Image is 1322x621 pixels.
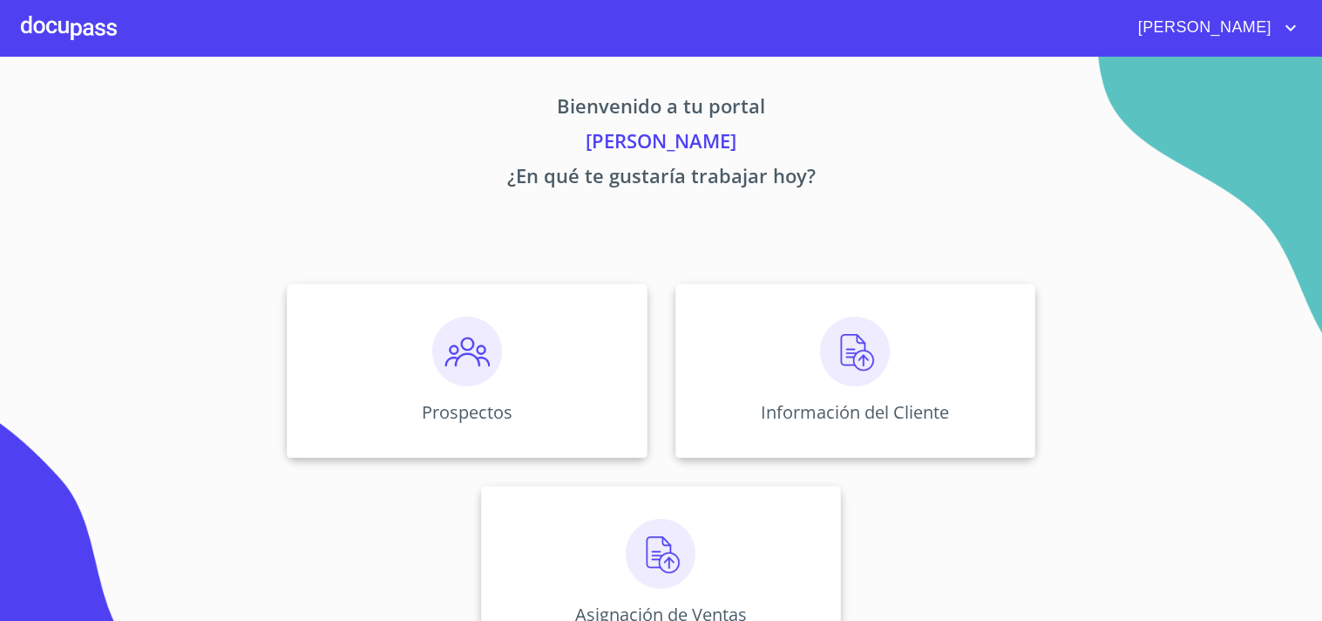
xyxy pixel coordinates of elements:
[432,317,502,386] img: prospectos.png
[820,317,890,386] img: carga.png
[125,161,1198,196] p: ¿En qué te gustaría trabajar hoy?
[1125,14,1301,42] button: account of current user
[125,92,1198,126] p: Bienvenido a tu portal
[626,519,695,589] img: carga.png
[761,400,949,424] p: Información del Cliente
[422,400,512,424] p: Prospectos
[1125,14,1280,42] span: [PERSON_NAME]
[125,126,1198,161] p: [PERSON_NAME]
